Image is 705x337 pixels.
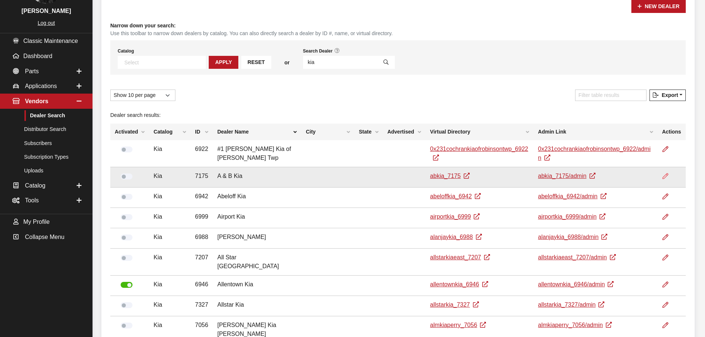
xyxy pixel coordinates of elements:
[430,234,482,240] a: alanjaykia_6988
[7,7,85,16] h3: [PERSON_NAME]
[213,228,301,249] td: [PERSON_NAME]
[25,83,57,89] span: Applications
[191,188,213,208] td: 6942
[662,167,675,186] a: Edit Dealer
[662,296,675,314] a: Edit Dealer
[191,296,213,316] td: 7327
[121,214,132,220] label: Activate Dealer
[110,107,686,124] caption: Dealer search results:
[149,296,191,316] td: Kia
[659,92,678,98] span: Export
[149,167,191,188] td: Kia
[25,234,64,240] span: Collapse Menu
[430,193,481,199] a: abeloffkia_6942
[662,208,675,226] a: Edit Dealer
[110,124,149,140] th: Activated: activate to sort column ascending
[213,276,301,296] td: Allentown Kia
[110,22,686,30] h4: Narrow down your search:
[538,173,595,179] a: abkia_7175/admin
[124,59,205,65] textarea: Search
[191,124,213,140] th: ID: activate to sort column ascending
[121,194,132,200] label: Activate Dealer
[538,234,608,240] a: alanjaykia_6988/admin
[301,124,354,140] th: City: activate to sort column ascending
[149,249,191,276] td: Kia
[430,173,470,179] a: abkia_7175
[191,276,213,296] td: 6946
[191,208,213,228] td: 6999
[575,90,647,101] input: Filter table results
[213,208,301,228] td: Airport Kia
[538,281,614,287] a: allentownkia_6946/admin
[662,316,675,335] a: Edit Dealer
[303,48,333,54] label: Search Dealer
[118,48,134,54] label: Catalog
[426,124,534,140] th: Virtual Directory: activate to sort column ascending
[538,301,605,308] a: allstarkia_7327/admin
[149,276,191,296] td: Kia
[662,188,675,206] a: Edit Dealer
[149,188,191,208] td: Kia
[121,173,132,179] label: Activate Dealer
[25,98,48,104] span: Vendors
[213,188,301,208] td: Abeloff Kia
[383,124,426,140] th: Advertised: activate to sort column ascending
[149,228,191,249] td: Kia
[25,68,38,74] span: Parts
[213,167,301,188] td: A & B Kia
[191,249,213,276] td: 7207
[213,140,301,167] td: #1 [PERSON_NAME] Kia of [PERSON_NAME] Twp
[538,193,607,199] a: abeloffkia_6942/admin
[649,90,686,101] button: Export
[38,20,55,26] a: Log out
[538,213,605,220] a: airportkia_6999/admin
[285,59,290,67] span: or
[303,56,377,69] input: Search
[121,235,132,240] label: Activate Dealer
[355,124,383,140] th: State: activate to sort column ascending
[430,213,480,220] a: airportkia_6999
[149,208,191,228] td: Kia
[377,56,395,69] button: Search
[121,302,132,308] label: Activate Dealer
[430,254,490,260] a: allstarkiaeast_7207
[121,323,132,328] label: Activate Dealer
[209,56,238,69] button: Apply
[662,140,675,159] a: Edit Dealer
[430,146,528,161] a: 0x231cochrankiaofrobinsontwp_6922
[23,53,52,59] span: Dashboard
[121,146,132,152] label: Activate Dealer
[23,219,50,225] span: My Profile
[191,228,213,249] td: 6988
[538,254,616,260] a: allstarkiaeast_7207/admin
[213,249,301,276] td: All Star [GEOGRAPHIC_DATA]
[121,282,132,288] label: Deactivate Dealer
[662,249,675,267] a: Edit Dealer
[191,140,213,167] td: 6922
[430,322,486,328] a: almkiaperry_7056
[149,124,191,140] th: Catalog: activate to sort column ascending
[191,167,213,188] td: 7175
[534,124,658,140] th: Admin Link: activate to sort column ascending
[662,228,675,247] a: Edit Dealer
[538,146,651,161] a: 0x231cochrankiaofrobinsontwp_6922/admin
[538,322,612,328] a: almkiaperry_7056/admin
[121,255,132,261] label: Activate Dealer
[241,56,271,69] button: Reset
[25,182,45,188] span: Catalog
[430,281,488,287] a: allentownkia_6946
[213,124,301,140] th: Dealer Name: activate to sort column descending
[110,30,686,37] small: Use this toolbar to narrow down dealers by catalog. You can also directly search a dealer by ID #...
[118,56,206,69] span: Select
[658,124,686,140] th: Actions
[213,296,301,316] td: Allstar Kia
[149,140,191,167] td: Kia
[430,301,479,308] a: allstarkia_7327
[25,197,38,203] span: Tools
[662,276,675,294] a: Edit Dealer
[23,38,78,44] span: Classic Maintenance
